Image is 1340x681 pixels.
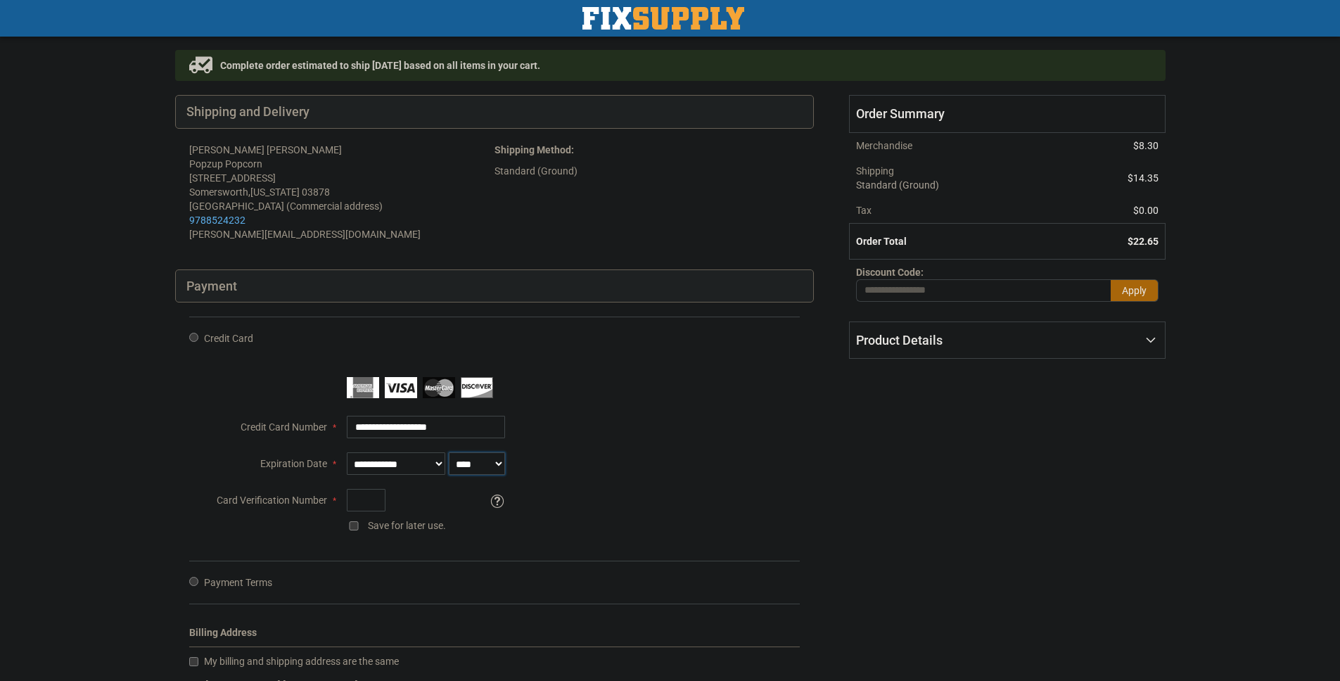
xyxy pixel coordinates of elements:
[1128,236,1159,247] span: $22.65
[856,267,924,278] span: Discount Code:
[856,165,894,177] span: Shipping
[204,656,399,667] span: My billing and shipping address are the same
[1122,285,1147,296] span: Apply
[856,178,1058,192] span: Standard (Ground)
[1133,205,1159,216] span: $0.00
[368,520,446,531] span: Save for later use.
[189,229,421,240] span: [PERSON_NAME][EMAIL_ADDRESS][DOMAIN_NAME]
[850,198,1065,224] th: Tax
[582,7,744,30] a: store logo
[189,143,494,241] address: [PERSON_NAME] [PERSON_NAME] Popzup Popcorn [STREET_ADDRESS] Somersworth , 03878 [GEOGRAPHIC_DATA]...
[241,421,327,433] span: Credit Card Number
[494,144,574,155] strong: :
[189,625,800,647] div: Billing Address
[856,333,943,348] span: Product Details
[385,377,417,398] img: Visa
[494,164,800,178] div: Standard (Ground)
[461,377,493,398] img: Discover
[250,186,300,198] span: [US_STATE]
[1111,279,1159,302] button: Apply
[189,215,245,226] a: 9788524232
[1133,140,1159,151] span: $8.30
[220,58,540,72] span: Complete order estimated to ship [DATE] based on all items in your cart.
[582,7,744,30] img: Fix Industrial Supply
[217,495,327,506] span: Card Verification Number
[175,269,815,303] div: Payment
[423,377,455,398] img: MasterCard
[856,236,907,247] strong: Order Total
[850,133,1065,158] th: Merchandise
[204,333,253,344] span: Credit Card
[494,144,571,155] span: Shipping Method
[175,95,815,129] div: Shipping and Delivery
[849,95,1165,133] span: Order Summary
[260,458,327,469] span: Expiration Date
[347,377,379,398] img: American Express
[204,577,272,588] span: Payment Terms
[1128,172,1159,184] span: $14.35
